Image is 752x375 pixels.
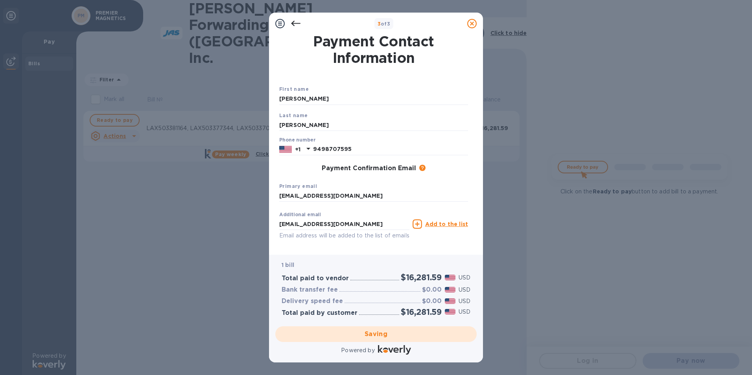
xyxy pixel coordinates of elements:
h3: Delivery speed fee [282,298,343,305]
input: Enter your first name [279,93,468,105]
img: US [279,145,292,154]
h3: Payment Confirmation Email [322,165,416,172]
b: Primary email [279,183,317,189]
h3: Total paid by customer [282,309,358,317]
label: Additional email [279,213,321,217]
input: Enter your last name [279,119,468,131]
h2: $16,281.59 [401,307,442,317]
p: USD [459,286,470,294]
img: Logo [378,345,411,355]
input: Enter your phone number [313,143,468,155]
h3: $0.00 [422,298,442,305]
h1: Payment Contact Information [279,33,468,66]
span: 3 [378,21,381,27]
h3: Total paid to vendor [282,275,349,282]
p: Powered by [341,346,374,355]
input: Enter additional email [279,218,409,230]
img: USD [445,298,455,304]
b: 1 bill [282,262,294,268]
b: Added additional emails [279,248,347,254]
img: USD [445,309,455,314]
img: USD [445,275,455,280]
p: USD [459,274,470,282]
input: Enter your primary name [279,190,468,202]
img: USD [445,287,455,292]
p: Email address will be added to the list of emails [279,231,409,240]
b: First name [279,86,309,92]
b: Last name [279,112,308,118]
p: USD [459,308,470,316]
b: of 3 [378,21,391,27]
p: USD [459,297,470,305]
u: Add to the list [425,221,468,227]
h3: $0.00 [422,286,442,294]
h2: $16,281.59 [401,272,442,282]
label: Phone number [279,138,315,143]
h3: Bank transfer fee [282,286,338,294]
p: +1 [295,145,300,153]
